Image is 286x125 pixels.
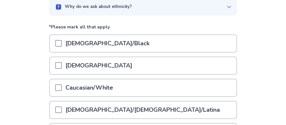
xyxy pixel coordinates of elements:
p: [DEMOGRAPHIC_DATA]/[DEMOGRAPHIC_DATA]/Latina [62,102,224,118]
p: Caucasian/White [62,79,117,96]
p: *Please mark all that apply [49,23,237,34]
p: Why do we ask about ethnicity? [65,4,132,10]
p: [DEMOGRAPHIC_DATA] [62,57,137,74]
p: [DEMOGRAPHIC_DATA]/Black [62,35,154,52]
